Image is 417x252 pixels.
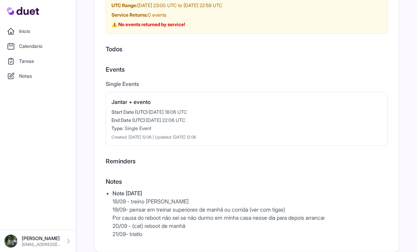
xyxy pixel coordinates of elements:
a: Tareas [4,54,72,68]
img: DSC08576_Original.jpeg [4,234,18,248]
span: Start Date (UTC): [111,109,149,115]
h2: Events [106,65,388,74]
h3: Single Events [106,80,388,88]
div: Note [DATE] [112,189,388,197]
a: Inicio [4,24,72,38]
strong: ⚠️ No events returned by service! [111,21,185,27]
p: 18/09 - treino [PERSON_NAME] [112,197,388,205]
span: End Date (UTC): [111,117,146,123]
p: 20/09 - (cat) reboot de manhã [112,222,388,230]
div: [DATE] 22:06 UTC [111,117,382,124]
a: Calendario [4,39,72,53]
strong: UTC Range: [111,2,137,8]
h3: Jantar + evento [111,98,382,106]
p: Por causa do reboot não sei se não durmo em minha casa nesse dia para depois arrancar [112,214,388,222]
div: [DATE] 18:06 UTC [111,109,382,115]
a: [PERSON_NAME] [EMAIL_ADDRESS][DOMAIN_NAME] [4,234,72,248]
span: Type: [111,125,123,131]
h2: Notes [106,177,388,186]
div: 0 events [111,12,382,18]
p: [PERSON_NAME] [22,235,61,242]
div: [DATE] 23:00 UTC to [DATE] 22:59 UTC [111,2,382,9]
strong: Service Returns: [111,12,148,18]
h2: Reminders [106,157,388,166]
p: 19/09- pensar em treinar superiores de manhã ou corrida (ver com tigas) [112,205,388,214]
h2: Todos [106,44,388,54]
a: Notas [4,69,72,83]
p: 21/09- triatlo [112,230,388,238]
div: Created: [DATE] 12:06 | Updated: [DATE] 12:06 [111,134,382,140]
span: Single Event [125,125,151,131]
p: [EMAIL_ADDRESS][DOMAIN_NAME] [22,242,61,247]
